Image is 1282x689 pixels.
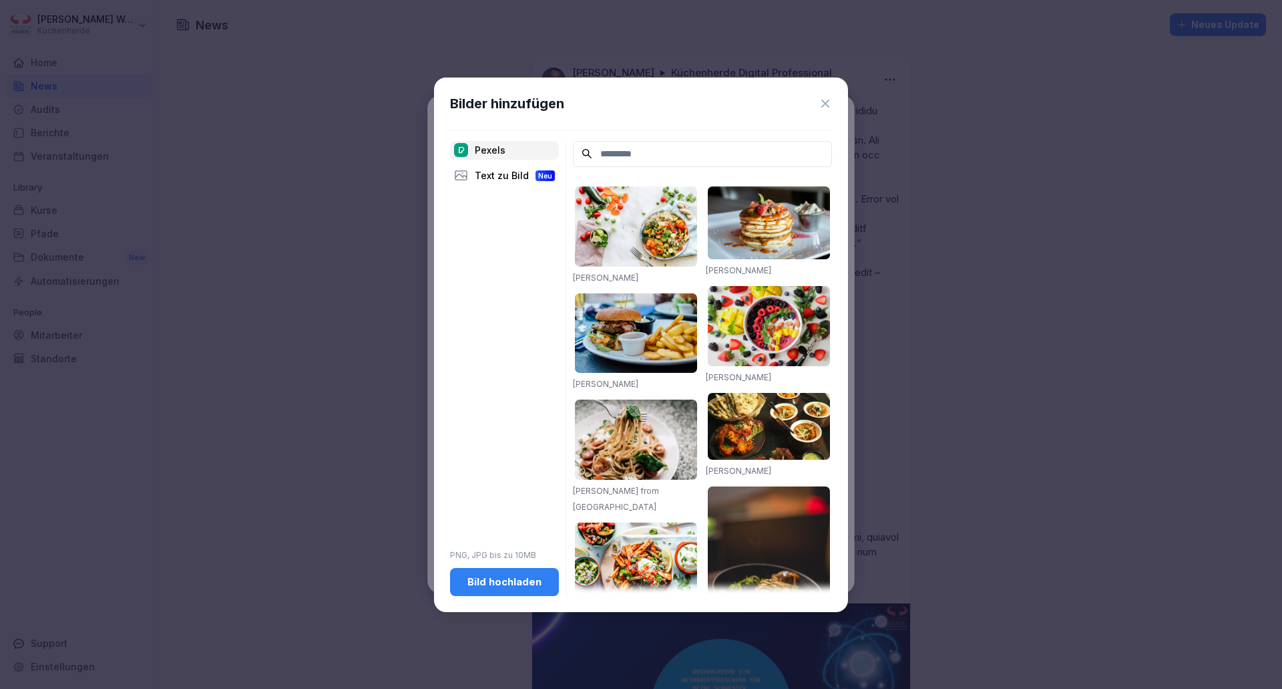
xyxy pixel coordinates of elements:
[708,393,830,460] img: pexels-photo-958545.jpeg
[575,293,697,374] img: pexels-photo-70497.jpeg
[573,486,659,512] a: [PERSON_NAME] from [GEOGRAPHIC_DATA]
[706,372,771,382] a: [PERSON_NAME]
[450,166,559,185] div: Text zu Bild
[708,487,830,672] img: pexels-photo-842571.jpeg
[575,523,697,613] img: pexels-photo-1640772.jpeg
[573,273,638,283] a: [PERSON_NAME]
[573,379,638,389] a: [PERSON_NAME]
[706,466,771,476] a: [PERSON_NAME]
[454,143,468,157] img: pexels.png
[450,568,559,596] button: Bild hochladen
[450,141,559,160] div: Pexels
[461,575,548,589] div: Bild hochladen
[575,400,697,480] img: pexels-photo-1279330.jpeg
[708,186,830,259] img: pexels-photo-376464.jpeg
[575,186,697,267] img: pexels-photo-1640777.jpeg
[450,94,564,114] h1: Bilder hinzufügen
[536,170,555,181] div: Neu
[450,549,559,561] p: PNG, JPG bis zu 10MB
[708,286,830,366] img: pexels-photo-1099680.jpeg
[706,265,771,275] a: [PERSON_NAME]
